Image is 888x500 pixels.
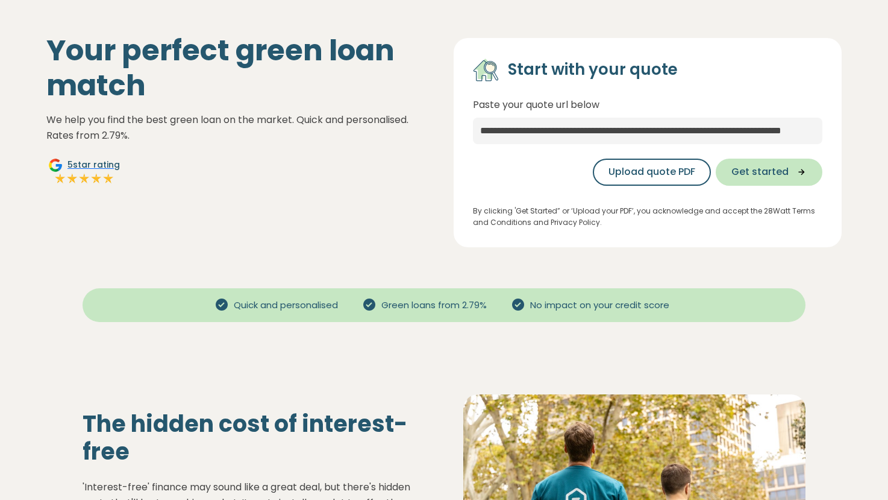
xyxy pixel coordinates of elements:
[46,112,434,143] p: We help you find the best green loan on the market. Quick and personalised. Rates from 2.79%.
[608,165,695,179] span: Upload quote PDF
[66,172,78,185] img: Full star
[90,172,102,185] img: Full star
[78,172,90,185] img: Full star
[46,158,122,187] a: Google5star ratingFull starFull starFull starFull starFull star
[525,299,674,312] span: No impact on your credit score
[731,165,789,179] span: Get started
[46,33,434,103] h1: Your perfect green loan match
[593,159,711,186] button: Upload quote PDF
[83,410,425,465] h2: The hidden cost of interest-free
[377,299,492,312] span: Green loans from 2.79%
[229,299,343,312] span: Quick and personalised
[48,158,63,172] img: Google
[473,205,822,228] p: By clicking 'Get Started” or ‘Upload your PDF’, you acknowledge and accept the 28Watt Terms and C...
[54,172,66,185] img: Full star
[508,60,678,80] h4: Start with your quote
[67,159,120,171] span: 5 star rating
[102,172,114,185] img: Full star
[716,159,822,186] button: Get started
[473,97,822,113] p: Paste your quote url below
